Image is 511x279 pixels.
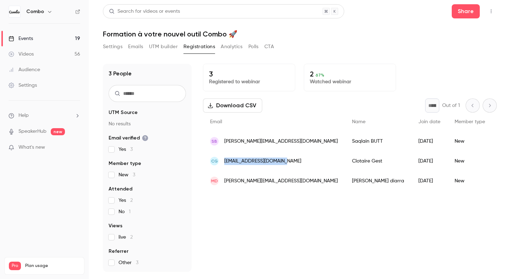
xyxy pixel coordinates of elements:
span: UTM Source [109,109,138,116]
span: Help [18,112,29,119]
p: Registered to webinar [209,78,289,85]
a: SpeakerHub [18,128,46,135]
div: [DATE] [411,131,447,151]
div: [PERSON_NAME] diarra [345,171,411,191]
button: Settings [103,41,122,52]
p: No results [109,120,186,127]
span: new [51,128,65,135]
button: UTM builder [149,41,178,52]
p: 3 [209,70,289,78]
div: New [447,151,492,171]
p: Watched webinar [310,78,390,85]
li: help-dropdown-opener [9,112,80,119]
span: Yes [119,146,133,153]
button: Registrations [183,41,215,52]
div: Events [9,35,33,42]
img: Combo [9,6,20,17]
h1: Formation à votre nouvel outil Combo 🚀 [103,30,497,38]
div: Clotaire Gest [345,151,411,171]
span: Attended [109,186,132,193]
div: [DATE] [411,171,447,191]
span: [PERSON_NAME][EMAIL_ADDRESS][DOMAIN_NAME] [224,177,338,185]
p: 2 [310,70,390,78]
span: Email verified [109,135,148,142]
iframe: Noticeable Trigger [72,144,80,151]
span: CG [211,158,218,164]
span: Pro [9,262,21,270]
span: 1 [129,209,131,214]
span: Email [210,119,222,124]
span: No [119,208,131,215]
span: 3 [136,260,138,265]
span: 3 [133,172,135,177]
h1: 3 People [109,69,132,78]
span: Views [109,222,122,229]
h6: Combo [26,8,44,15]
p: Out of 1 [442,102,460,109]
div: [DATE] [411,151,447,171]
span: 67 % [315,73,324,78]
span: Name [352,119,366,124]
span: Member type [455,119,485,124]
span: [EMAIL_ADDRESS][DOMAIN_NAME] [224,158,301,165]
button: CTA [264,41,274,52]
span: SB [211,138,217,144]
div: Settings [9,82,37,89]
span: [PERSON_NAME][EMAIL_ADDRESS][DOMAIN_NAME] [224,138,338,145]
div: Videos [9,51,34,58]
button: Analytics [221,41,243,52]
span: Plan usage [25,263,80,269]
section: facet-groups [109,109,186,266]
span: 2 [130,198,133,203]
span: live [119,234,133,241]
span: Member type [109,160,141,167]
div: Audience [9,66,40,73]
span: 3 [130,147,133,152]
span: New [119,171,135,178]
button: Download CSV [203,98,262,113]
div: Saqlain BUTT [345,131,411,151]
button: Emails [128,41,143,52]
button: Polls [248,41,259,52]
span: Other [119,259,138,266]
span: 2 [130,235,133,240]
span: Join date [418,119,440,124]
span: Yes [119,197,133,204]
div: Search for videos or events [109,8,180,15]
div: New [447,131,492,151]
span: Md [211,178,218,184]
span: What's new [18,144,45,151]
span: Referrer [109,248,128,255]
div: New [447,171,492,191]
button: Share [452,4,480,18]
